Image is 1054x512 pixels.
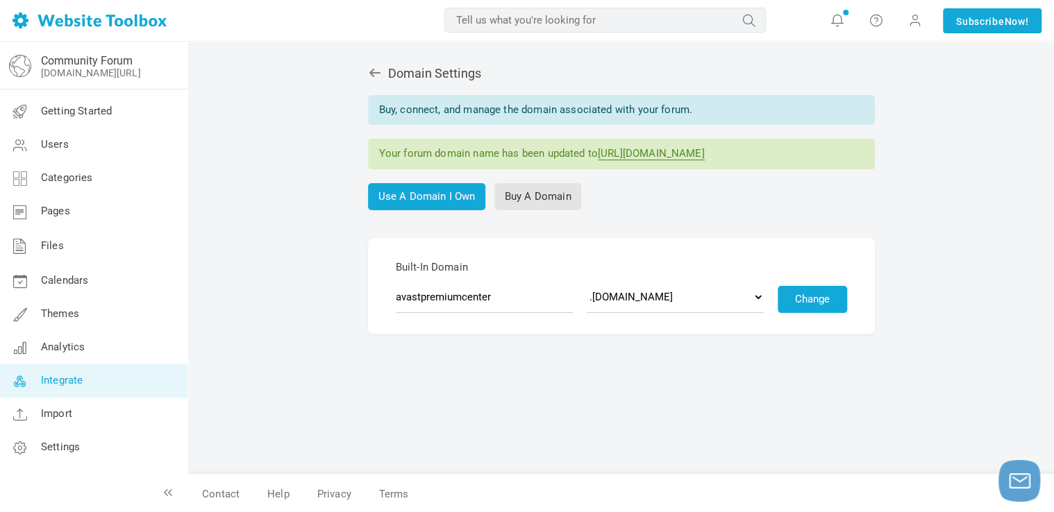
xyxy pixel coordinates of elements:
span: Import [41,407,72,420]
a: Terms [365,482,409,506]
span: Built-In Domain [396,259,847,275]
a: [DOMAIN_NAME][URL] [41,67,141,78]
a: Community Forum [41,54,133,67]
span: Analytics [41,341,85,353]
button: Change [778,286,847,313]
span: Users [41,138,69,151]
div: Buy, connect, and manage the domain associated with your forum. [368,95,875,125]
a: SubscribeNow! [943,8,1042,33]
span: Categories [41,171,93,184]
input: Tell us what you're looking for [444,8,766,33]
span: Getting Started [41,105,112,117]
a: Privacy [303,482,365,506]
a: Buy A Domain [494,183,582,210]
span: Pages [41,205,70,217]
span: Calendars [41,274,88,287]
a: Help [253,482,303,506]
span: Integrate [41,374,83,386]
span: Settings [41,441,80,453]
span: Files [41,239,64,252]
span: Now! [1004,14,1028,29]
a: Contact [188,482,253,506]
span: Themes [41,307,79,320]
button: Launch chat [998,460,1040,502]
a: Use A Domain I Own [368,183,486,210]
a: [URL][DOMAIN_NAME] [598,147,705,160]
h2: Domain Settings [368,66,875,81]
div: Your forum domain name has been updated to [368,139,875,169]
img: globe-icon.png [9,55,31,77]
